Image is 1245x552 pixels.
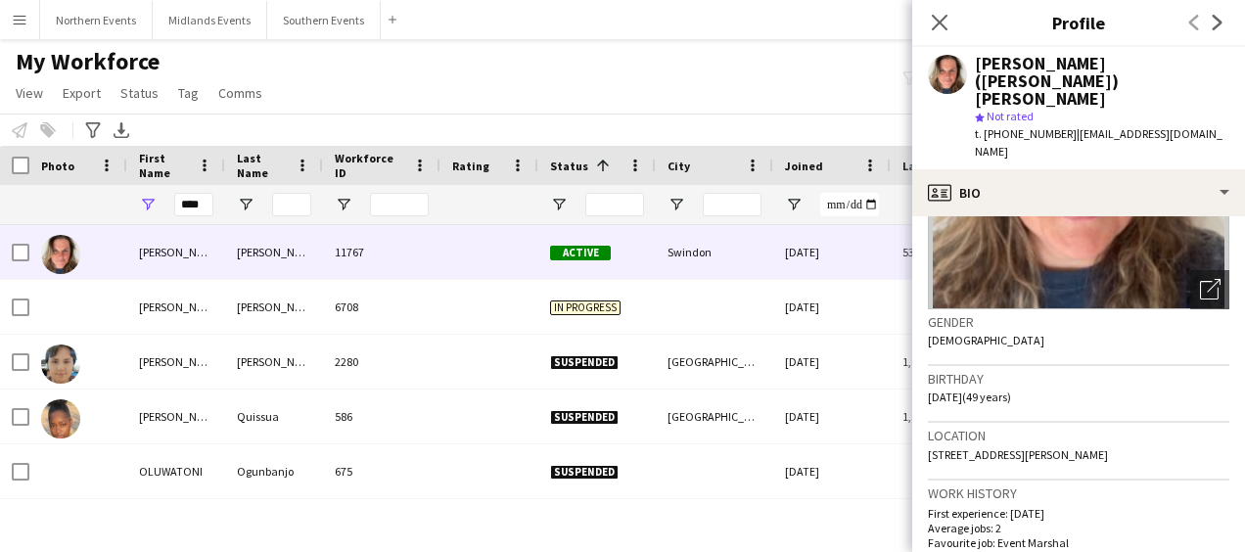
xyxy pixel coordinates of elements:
[225,444,323,498] div: Ogunbanjo
[773,225,891,279] div: [DATE]
[773,444,891,498] div: [DATE]
[452,159,489,173] span: Rating
[585,193,644,216] input: Status Filter Input
[550,196,568,213] button: Open Filter Menu
[40,1,153,39] button: Northern Events
[928,521,1229,535] p: Average jobs: 2
[139,196,157,213] button: Open Filter Menu
[928,370,1229,388] h3: Birthday
[550,159,588,173] span: Status
[323,280,440,334] div: 6708
[225,280,323,334] div: [PERSON_NAME]
[127,335,225,389] div: [PERSON_NAME]
[1190,270,1229,309] div: Open photos pop-in
[656,225,773,279] div: Swindon
[127,390,225,443] div: [PERSON_NAME]
[987,109,1034,123] span: Not rated
[127,444,225,498] div: OLUWATONI
[928,535,1229,550] p: Favourite job: Event Marshal
[668,196,685,213] button: Open Filter Menu
[174,193,213,216] input: First Name Filter Input
[928,390,1011,404] span: [DATE] (49 years)
[656,390,773,443] div: [GEOGRAPHIC_DATA]
[928,333,1044,347] span: [DEMOGRAPHIC_DATA]
[928,427,1229,444] h3: Location
[975,55,1229,108] div: [PERSON_NAME] ([PERSON_NAME]) [PERSON_NAME]
[912,10,1245,35] h3: Profile
[139,151,190,180] span: First Name
[928,484,1229,502] h3: Work history
[370,193,429,216] input: Workforce ID Filter Input
[335,196,352,213] button: Open Filter Menu
[975,126,1077,141] span: t. [PHONE_NUMBER]
[703,193,761,216] input: City Filter Input
[891,335,1008,389] div: 1,116 days
[170,80,207,106] a: Tag
[550,300,621,315] span: In progress
[902,159,946,173] span: Last job
[178,84,199,102] span: Tag
[127,225,225,279] div: [PERSON_NAME] ([PERSON_NAME])
[81,118,105,142] app-action-btn: Advanced filters
[928,447,1108,462] span: [STREET_ADDRESS][PERSON_NAME]
[323,335,440,389] div: 2280
[550,246,611,260] span: Active
[16,84,43,102] span: View
[153,1,267,39] button: Midlands Events
[41,345,80,384] img: Antonia McAlister
[323,225,440,279] div: 11767
[891,390,1008,443] div: 1,515 days
[550,410,619,425] span: Suspended
[820,193,879,216] input: Joined Filter Input
[267,1,381,39] button: Southern Events
[225,225,323,279] div: [PERSON_NAME]
[323,390,440,443] div: 586
[120,84,159,102] span: Status
[272,193,311,216] input: Last Name Filter Input
[668,159,690,173] span: City
[63,84,101,102] span: Export
[335,151,405,180] span: Workforce ID
[773,280,891,334] div: [DATE]
[127,280,225,334] div: [PERSON_NAME]
[550,355,619,370] span: Suspended
[110,118,133,142] app-action-btn: Export XLSX
[237,196,254,213] button: Open Filter Menu
[41,399,80,438] img: Antonieta Quissua
[928,506,1229,521] p: First experience: [DATE]
[16,47,160,76] span: My Workforce
[912,169,1245,216] div: Bio
[323,444,440,498] div: 675
[225,390,323,443] div: Quissua
[550,465,619,480] span: Suspended
[975,126,1222,159] span: | [EMAIL_ADDRESS][DOMAIN_NAME]
[773,335,891,389] div: [DATE]
[785,159,823,173] span: Joined
[210,80,270,106] a: Comms
[218,84,262,102] span: Comms
[656,335,773,389] div: [GEOGRAPHIC_DATA]
[928,313,1229,331] h3: Gender
[113,80,166,106] a: Status
[55,80,109,106] a: Export
[773,390,891,443] div: [DATE]
[41,235,80,274] img: ANTONIA (Toni) DALLING
[237,151,288,180] span: Last Name
[225,335,323,389] div: [PERSON_NAME]
[891,225,1008,279] div: 53 days
[41,159,74,173] span: Photo
[8,80,51,106] a: View
[785,196,803,213] button: Open Filter Menu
